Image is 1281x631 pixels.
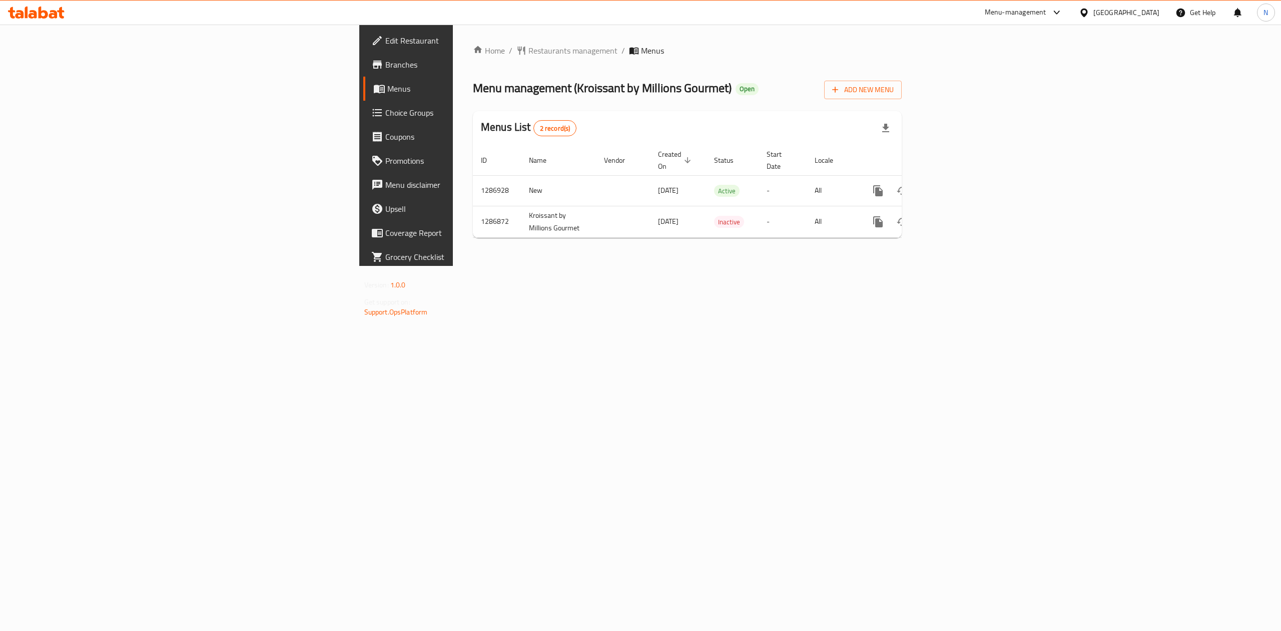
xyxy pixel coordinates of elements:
[534,124,576,133] span: 2 record(s)
[390,278,406,291] span: 1.0.0
[364,295,410,308] span: Get support on:
[363,197,573,221] a: Upsell
[1263,7,1268,18] span: N
[736,85,759,93] span: Open
[533,120,577,136] div: Total records count
[385,251,565,263] span: Grocery Checklist
[714,185,740,197] span: Active
[824,81,902,99] button: Add New Menu
[385,35,565,47] span: Edit Restaurant
[890,179,914,203] button: Change Status
[363,245,573,269] a: Grocery Checklist
[473,77,732,99] span: Menu management ( Kroissant by Millions Gourmet )
[385,155,565,167] span: Promotions
[714,216,744,228] span: Inactive
[658,148,694,172] span: Created On
[363,173,573,197] a: Menu disclaimer
[985,7,1046,19] div: Menu-management
[363,149,573,173] a: Promotions
[874,116,898,140] div: Export file
[641,45,664,57] span: Menus
[529,154,559,166] span: Name
[363,125,573,149] a: Coupons
[767,148,795,172] span: Start Date
[890,210,914,234] button: Change Status
[363,221,573,245] a: Coverage Report
[866,179,890,203] button: more
[658,215,679,228] span: [DATE]
[807,175,858,206] td: All
[363,29,573,53] a: Edit Restaurant
[473,45,902,57] nav: breadcrumb
[385,227,565,239] span: Coverage Report
[363,101,573,125] a: Choice Groups
[473,145,970,238] table: enhanced table
[807,206,858,237] td: All
[736,83,759,95] div: Open
[385,131,565,143] span: Coupons
[621,45,625,57] li: /
[832,84,894,96] span: Add New Menu
[385,203,565,215] span: Upsell
[363,53,573,77] a: Branches
[364,305,428,319] a: Support.OpsPlatform
[815,154,846,166] span: Locale
[387,83,565,95] span: Menus
[759,206,807,237] td: -
[866,210,890,234] button: more
[364,278,389,291] span: Version:
[658,184,679,197] span: [DATE]
[385,107,565,119] span: Choice Groups
[604,154,638,166] span: Vendor
[858,145,970,176] th: Actions
[363,77,573,101] a: Menus
[481,120,576,136] h2: Menus List
[385,59,565,71] span: Branches
[759,175,807,206] td: -
[714,154,747,166] span: Status
[1093,7,1159,18] div: [GEOGRAPHIC_DATA]
[481,154,500,166] span: ID
[385,179,565,191] span: Menu disclaimer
